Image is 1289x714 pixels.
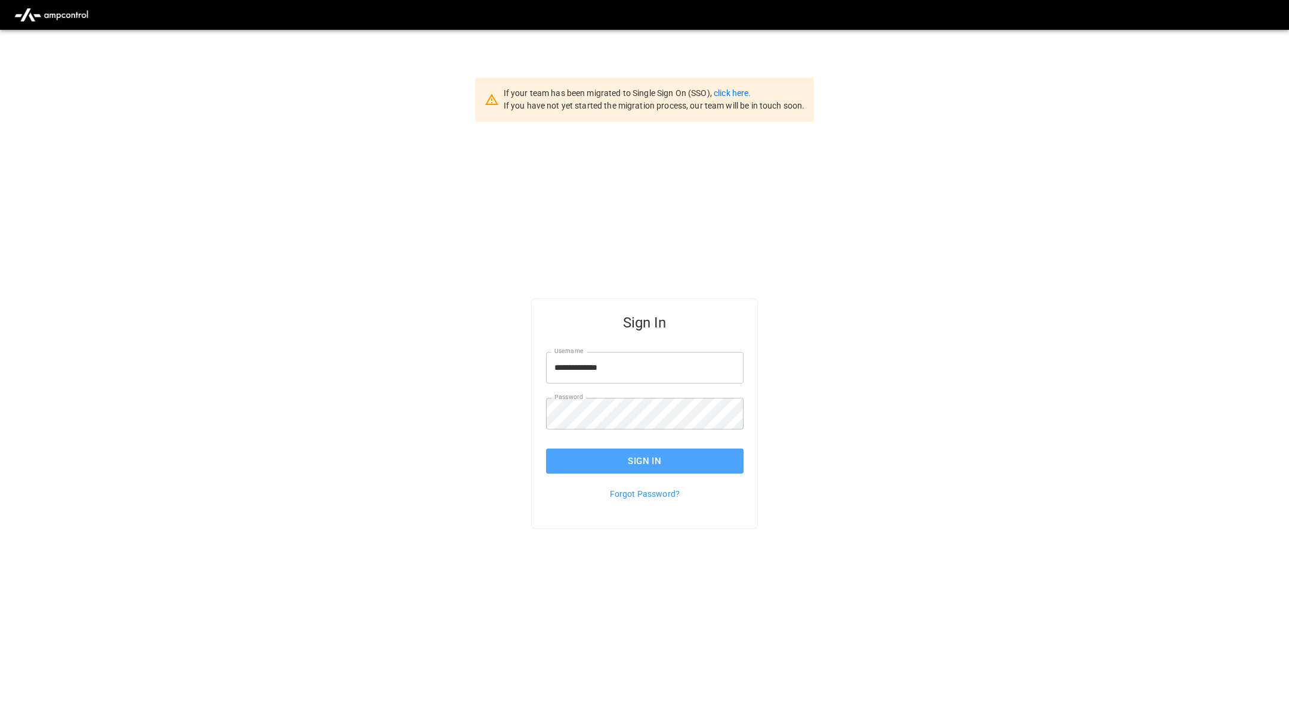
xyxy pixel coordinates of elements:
[554,392,583,402] label: Password
[504,101,805,110] span: If you have not yet started the migration process, our team will be in touch soon.
[714,88,751,98] a: click here.
[504,88,714,98] span: If your team has been migrated to Single Sign On (SSO),
[10,4,93,26] img: ampcontrol.io logo
[546,313,744,332] h5: Sign In
[546,449,744,474] button: Sign In
[554,347,583,356] label: Username
[546,488,744,500] p: Forgot Password?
